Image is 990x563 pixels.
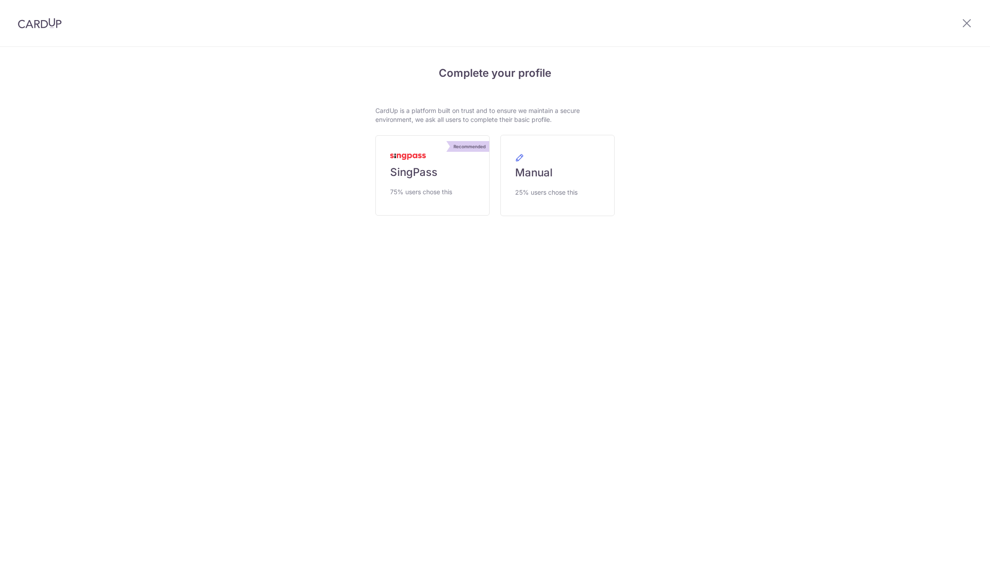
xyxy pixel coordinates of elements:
div: Recommended [450,141,489,152]
span: 25% users chose this [515,187,578,198]
span: 75% users chose this [390,187,452,197]
p: CardUp is a platform built on trust and to ensure we maintain a secure environment, we ask all us... [375,106,615,124]
h4: Complete your profile [375,65,615,81]
img: MyInfoLogo [390,154,426,160]
span: SingPass [390,165,437,179]
img: CardUp [18,18,62,29]
span: Manual [515,166,553,180]
a: Manual 25% users chose this [500,135,615,216]
a: Recommended SingPass 75% users chose this [375,135,490,216]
